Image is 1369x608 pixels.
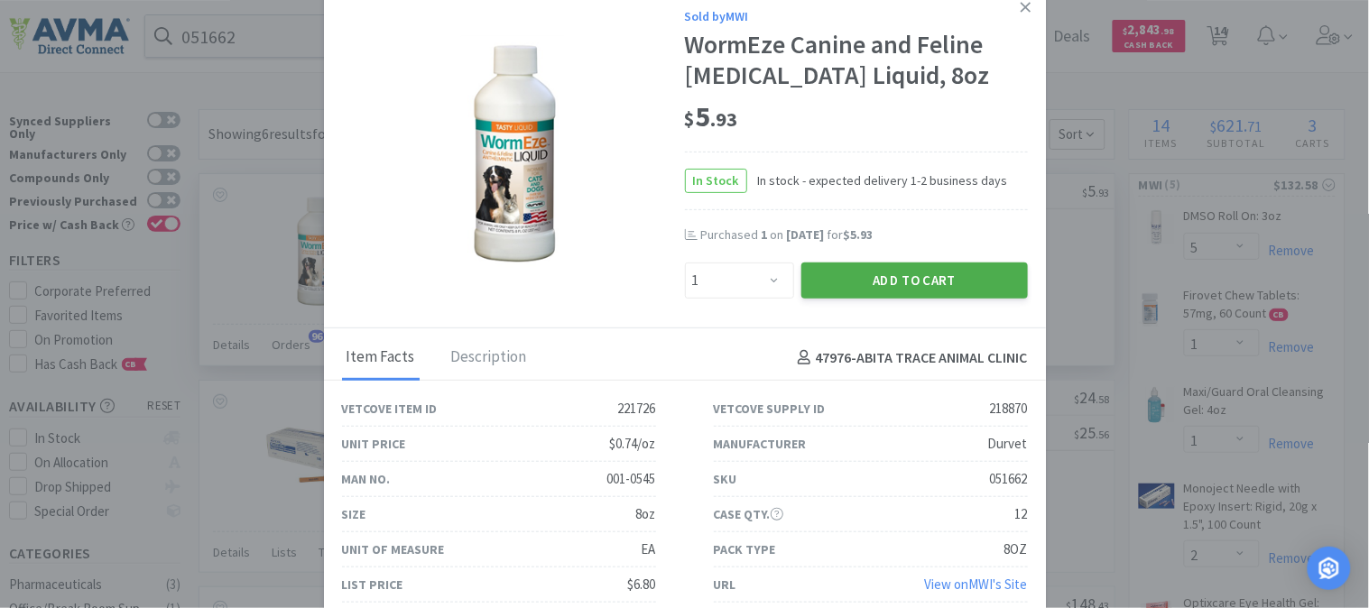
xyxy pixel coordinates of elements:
[714,504,783,524] div: Case Qty.
[988,433,1028,455] div: Durvet
[801,263,1028,299] button: Add to Cart
[642,539,656,560] div: EA
[714,539,776,559] div: Pack Type
[747,170,1008,190] span: In stock - expected delivery 1-2 business days
[844,226,874,243] span: $5.93
[685,30,1028,90] div: WormEze Canine and Feline [MEDICAL_DATA] Liquid, 8oz
[762,226,768,243] span: 1
[714,434,807,454] div: Manufacturer
[714,575,736,594] div: URL
[628,574,656,595] div: $6.80
[610,433,656,455] div: $0.74/oz
[1308,547,1351,590] div: Open Intercom Messenger
[342,469,391,489] div: Man No.
[714,469,737,489] div: SKU
[607,468,656,490] div: 001-0545
[1004,539,1028,560] div: 8OZ
[711,106,738,132] span: . 93
[460,35,566,270] img: 36b9558aee494ba497431cbf6dcf6c04_218870.png
[447,336,532,381] div: Description
[686,170,746,192] span: In Stock
[685,98,738,134] span: 5
[342,434,406,454] div: Unit Price
[342,575,403,594] div: List Price
[636,503,656,525] div: 8oz
[685,6,1028,26] div: Sold by MWI
[342,336,420,381] div: Item Facts
[714,399,826,419] div: Vetcove Supply ID
[791,346,1028,370] h4: 47976 - ABITA TRACE ANIMAL CLINIC
[342,399,438,419] div: Vetcove Item ID
[685,106,696,132] span: $
[342,539,445,559] div: Unit of Measure
[787,226,825,243] span: [DATE]
[701,226,1028,244] div: Purchased on for
[990,468,1028,490] div: 051662
[990,398,1028,419] div: 218870
[1015,503,1028,525] div: 12
[618,398,656,419] div: 221726
[342,504,366,524] div: Size
[925,576,1028,593] a: View onMWI's Site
